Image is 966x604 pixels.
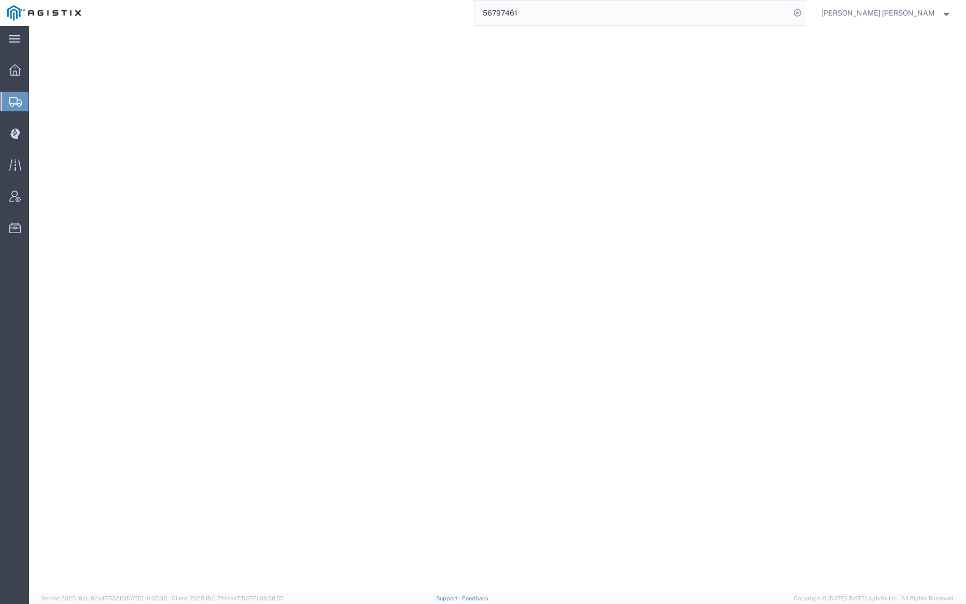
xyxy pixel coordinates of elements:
[240,595,284,601] span: [DATE] 09:58:55
[172,595,284,601] span: Client: 2025.19.0-7f44ea7
[821,7,935,19] span: Kayte Bray Dogali
[821,7,951,19] button: [PERSON_NAME] [PERSON_NAME]
[462,595,488,601] a: Feedback
[7,5,81,21] img: logo
[29,26,966,593] iframe: FS Legacy Container
[436,595,462,601] a: Support
[125,595,167,601] span: [DATE] 10:05:38
[475,1,790,25] input: Search for shipment number, reference number
[794,594,954,603] span: Copyright © [DATE]-[DATE] Agistix Inc., All Rights Reserved
[41,595,167,601] span: Server: 2025.19.0-192a4753216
